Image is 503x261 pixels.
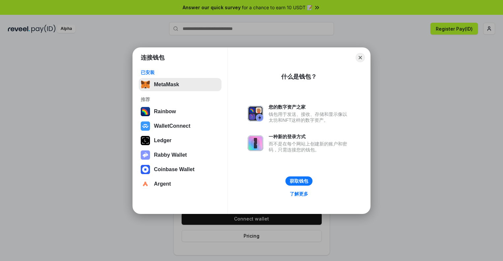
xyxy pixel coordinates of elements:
img: svg+xml,%3Csvg%20width%3D%22120%22%20height%3D%22120%22%20viewBox%3D%220%200%20120%20120%22%20fil... [141,107,150,116]
img: svg+xml,%3Csvg%20xmlns%3D%22http%3A%2F%2Fwww.w3.org%2F2000%2Fsvg%22%20fill%3D%22none%22%20viewBox... [141,150,150,160]
img: svg+xml,%3Csvg%20xmlns%3D%22http%3A%2F%2Fwww.w3.org%2F2000%2Fsvg%22%20fill%3D%22none%22%20viewBox... [248,135,263,151]
h1: 连接钱包 [141,54,164,62]
div: Argent [154,181,171,187]
div: Rainbow [154,109,176,115]
img: svg+xml,%3Csvg%20xmlns%3D%22http%3A%2F%2Fwww.w3.org%2F2000%2Fsvg%22%20width%3D%2228%22%20height%3... [141,136,150,145]
button: Rabby Wallet [139,148,222,162]
button: Rainbow [139,105,222,118]
div: 已安装 [141,69,220,75]
div: 钱包用于发送、接收、存储和显示像以太坊和NFT这样的数字资产。 [269,111,350,123]
img: svg+xml,%3Csvg%20width%3D%2228%22%20height%3D%2228%22%20viewBox%3D%220%200%2028%2028%22%20fill%3D... [141,121,150,131]
div: Rabby Wallet [154,152,187,158]
img: svg+xml,%3Csvg%20xmlns%3D%22http%3A%2F%2Fwww.w3.org%2F2000%2Fsvg%22%20fill%3D%22none%22%20viewBox... [248,106,263,121]
button: MetaMask [139,78,222,91]
button: Coinbase Wallet [139,163,222,176]
div: WalletConnect [154,123,191,129]
img: svg+xml,%3Csvg%20width%3D%2228%22%20height%3D%2228%22%20viewBox%3D%220%200%2028%2028%22%20fill%3D... [141,179,150,189]
a: 了解更多 [286,190,312,198]
div: 一种新的登录方式 [269,134,350,140]
div: 推荐 [141,96,220,102]
img: svg+xml,%3Csvg%20fill%3D%22none%22%20height%3D%2233%22%20viewBox%3D%220%200%2035%2033%22%20width%... [141,80,150,89]
div: 而不是在每个网站上创建新的账户和密码，只需连接您的钱包。 [269,141,350,153]
div: Ledger [154,138,171,144]
img: svg+xml,%3Csvg%20width%3D%2228%22%20height%3D%2228%22%20viewBox%3D%220%200%2028%2028%22%20fill%3D... [141,165,150,174]
div: 了解更多 [290,191,308,197]
button: 获取钱包 [285,176,312,186]
div: Coinbase Wallet [154,167,194,172]
button: Close [356,53,365,62]
div: 什么是钱包？ [281,73,317,81]
div: MetaMask [154,82,179,88]
button: Argent [139,177,222,191]
button: Ledger [139,134,222,147]
div: 您的数字资产之家 [269,104,350,110]
div: 获取钱包 [290,178,308,184]
button: WalletConnect [139,119,222,133]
